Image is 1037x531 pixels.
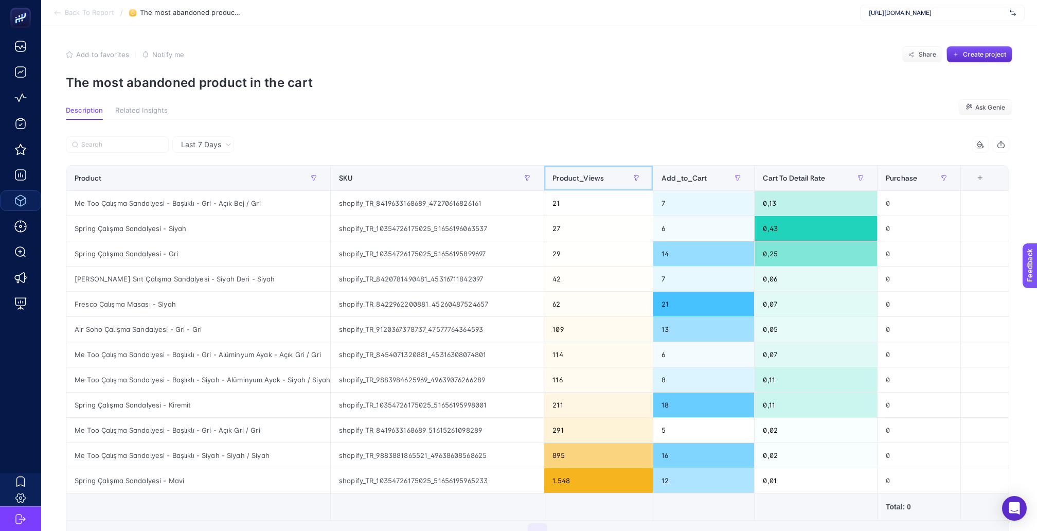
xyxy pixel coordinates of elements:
[653,216,754,241] div: 6
[653,267,754,291] div: 7
[544,292,653,316] div: 62
[75,174,101,182] span: Product
[886,174,917,182] span: Purchase
[886,502,952,512] div: Total: 0
[755,393,877,417] div: 0,11
[878,393,960,417] div: 0
[331,216,544,241] div: shopify_TR_10354726175025_51656196063537
[869,9,1006,17] span: [URL][DOMAIN_NAME]
[331,292,544,316] div: shopify_TR_8422962200881_45260487524657
[544,342,653,367] div: 114
[544,468,653,493] div: 1.548
[140,9,243,17] span: The most abandoned product in the cart
[653,317,754,342] div: 13
[331,367,544,392] div: shopify_TR_9883984625969_49639076266289
[66,107,103,115] span: Description
[552,174,604,182] span: Product_Views
[755,292,877,316] div: 0,07
[142,50,184,59] button: Notify me
[755,216,877,241] div: 0,43
[115,107,168,120] button: Related Insights
[963,50,1006,59] span: Create project
[946,46,1012,63] button: Create project
[331,241,544,266] div: shopify_TR_10354726175025_51656195899697
[66,241,330,266] div: Spring Çalışma Sandalyesi - Gri
[66,191,330,216] div: Me Too Çalışma Sandalyesi - Başlıklı - Gri - Açık Bej / Gri
[544,367,653,392] div: 116
[331,418,544,442] div: shopify_TR_8419633168689_51615261098289
[878,241,960,266] div: 0
[653,367,754,392] div: 8
[339,174,352,182] span: SKU
[878,443,960,468] div: 0
[878,292,960,316] div: 0
[958,99,1012,116] button: Ask Genie
[755,317,877,342] div: 0,05
[66,216,330,241] div: Spring Çalışma Sandalyesi - Siyah
[755,367,877,392] div: 0,11
[181,139,221,150] span: Last 7 Days
[653,393,754,417] div: 18
[1002,496,1027,521] div: Open Intercom Messenger
[66,443,330,468] div: Me Too Çalışma Sandalyesi - Başlıklı - Siyah - Siyah / Siyah
[653,468,754,493] div: 12
[120,8,123,16] span: /
[653,443,754,468] div: 16
[152,50,184,59] span: Notify me
[331,468,544,493] div: shopify_TR_10354726175025_51656195965233
[878,342,960,367] div: 0
[755,443,877,468] div: 0,02
[66,367,330,392] div: Me Too Çalışma Sandalyesi - Başlıklı - Siyah - Alüminyum Ayak - Siyah / Siyah
[81,141,163,149] input: Search
[66,75,1012,90] p: The most abandoned product in the cart
[878,367,960,392] div: 0
[331,267,544,291] div: shopify_TR_8420781490481_45316711842097
[975,103,1005,112] span: Ask Genie
[544,241,653,266] div: 29
[755,342,877,367] div: 0,07
[969,174,977,197] div: 6 items selected
[331,393,544,417] div: shopify_TR_10354726175025_51656195998001
[653,241,754,266] div: 14
[755,468,877,493] div: 0,01
[755,418,877,442] div: 0,02
[544,267,653,291] div: 42
[66,342,330,367] div: Me Too Çalışma Sandalyesi - Başlıklı - Gri - Alüminyum Ayak - Açık Gri / Gri
[878,267,960,291] div: 0
[331,443,544,468] div: shopify_TR_9883881865521_49638608568625
[544,393,653,417] div: 211
[1010,8,1016,18] img: svg%3e
[919,50,937,59] span: Share
[6,3,39,11] span: Feedback
[878,418,960,442] div: 0
[878,468,960,493] div: 0
[878,216,960,241] div: 0
[661,174,707,182] span: Add_to_Cart
[763,174,825,182] span: Cart To Detail Rate
[653,292,754,316] div: 21
[544,191,653,216] div: 21
[878,317,960,342] div: 0
[66,292,330,316] div: Fresco Çalışma Masası - Siyah
[66,50,129,59] button: Add to favorites
[544,443,653,468] div: 895
[544,418,653,442] div: 291
[66,107,103,120] button: Description
[653,191,754,216] div: 7
[76,50,129,59] span: Add to favorites
[331,317,544,342] div: shopify_TR_9120367378737_47577764364593
[66,267,330,291] div: [PERSON_NAME] Sırt Çalışma Sandalyesi - Siyah Deri - Siyah
[331,342,544,367] div: shopify_TR_8454071320881_45316308074801
[115,107,168,115] span: Related Insights
[970,174,990,182] div: +
[66,468,330,493] div: Spring Çalışma Sandalyesi - Mavi
[755,191,877,216] div: 0,13
[653,342,754,367] div: 6
[66,418,330,442] div: Me Too Çalışma Sandalyesi - Başlıklı - Gri - Açık Gri / Gri
[755,241,877,266] div: 0,25
[544,317,653,342] div: 109
[544,216,653,241] div: 27
[902,46,942,63] button: Share
[653,418,754,442] div: 5
[755,267,877,291] div: 0,06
